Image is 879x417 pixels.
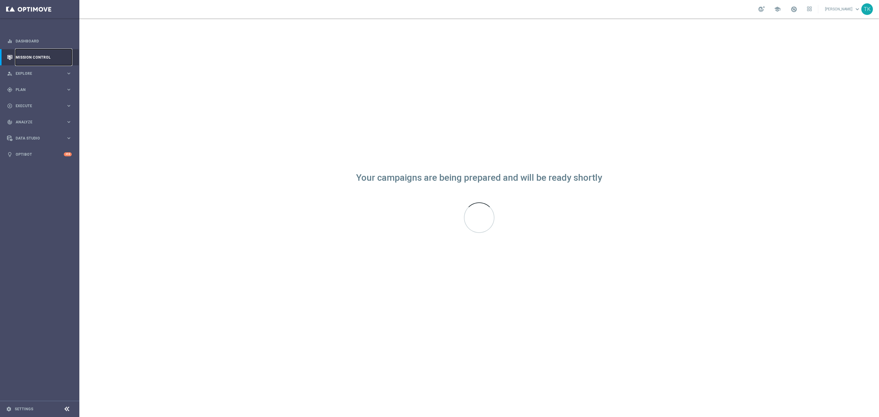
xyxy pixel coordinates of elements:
div: Data Studio [7,136,66,141]
i: keyboard_arrow_right [66,71,72,76]
a: [PERSON_NAME]keyboard_arrow_down [824,5,861,14]
span: Execute [16,104,66,108]
button: gps_fixed Plan keyboard_arrow_right [7,87,72,92]
a: Dashboard [16,33,72,49]
div: Analyze [7,119,66,125]
div: +10 [64,152,72,156]
div: Explore [7,71,66,76]
i: play_circle_outline [7,103,13,109]
span: Explore [16,72,66,75]
i: equalizer [7,38,13,44]
button: Mission Control [7,55,72,60]
div: Execute [7,103,66,109]
button: person_search Explore keyboard_arrow_right [7,71,72,76]
div: Optibot [7,146,72,162]
div: Dashboard [7,33,72,49]
i: keyboard_arrow_right [66,87,72,92]
i: keyboard_arrow_right [66,119,72,125]
button: play_circle_outline Execute keyboard_arrow_right [7,103,72,108]
span: keyboard_arrow_down [854,6,861,13]
button: track_changes Analyze keyboard_arrow_right [7,120,72,125]
i: gps_fixed [7,87,13,92]
span: Analyze [16,120,66,124]
span: Plan [16,88,66,92]
i: person_search [7,71,13,76]
i: keyboard_arrow_right [66,103,72,109]
div: Plan [7,87,66,92]
i: track_changes [7,119,13,125]
a: Mission Control [16,49,72,65]
i: lightbulb [7,152,13,157]
div: Mission Control [7,49,72,65]
div: Your campaigns are being prepared and will be ready shortly [356,175,602,180]
i: settings [6,406,12,412]
a: Optibot [16,146,64,162]
span: school [774,6,781,13]
button: Data Studio keyboard_arrow_right [7,136,72,141]
div: TK [861,3,873,15]
a: Settings [15,407,33,411]
i: keyboard_arrow_right [66,135,72,141]
span: Data Studio [16,136,66,140]
button: equalizer Dashboard [7,39,72,44]
button: lightbulb Optibot +10 [7,152,72,157]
